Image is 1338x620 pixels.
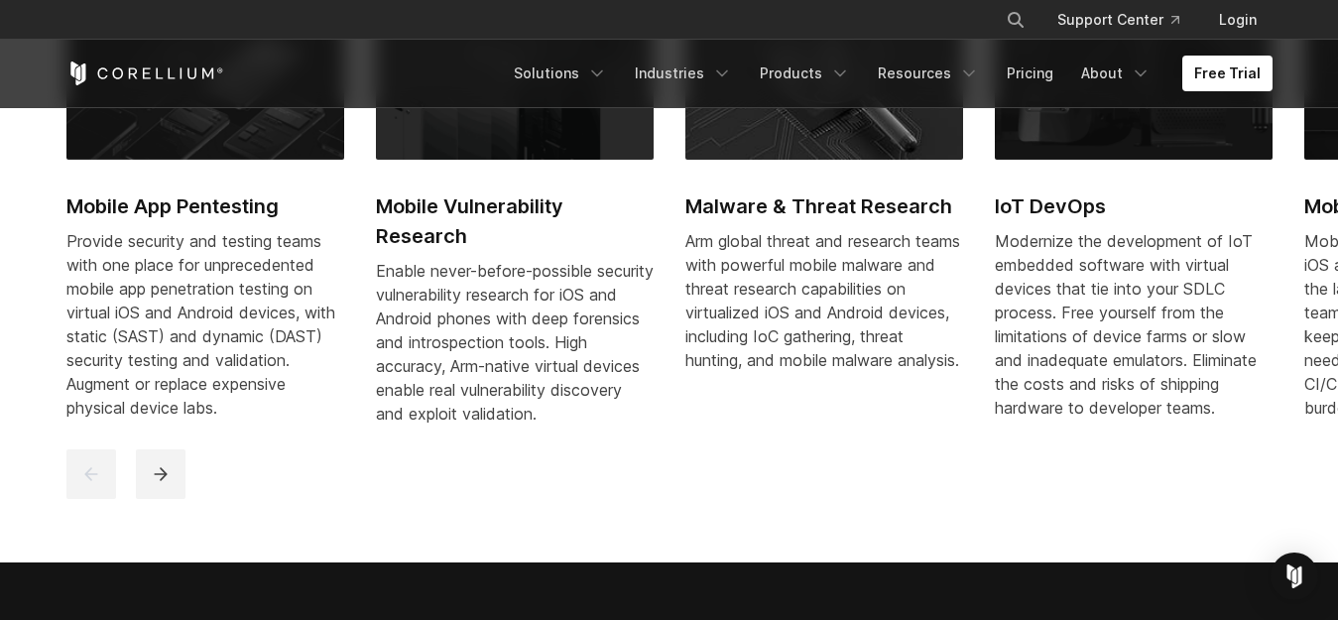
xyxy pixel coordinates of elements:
[502,56,619,91] a: Solutions
[66,191,344,221] h2: Mobile App Pentesting
[995,229,1273,420] div: Modernize the development of IoT embedded software with virtual devices that tie into your SDLC p...
[685,229,963,372] div: Arm global threat and research teams with powerful mobile malware and threat research capabilitie...
[623,56,744,91] a: Industries
[685,191,963,221] h2: Malware & Threat Research
[376,191,654,251] h2: Mobile Vulnerability Research
[376,259,654,426] div: Enable never-before-possible security vulnerability research for iOS and Android phones with deep...
[66,229,344,420] div: Provide security and testing teams with one place for unprecedented mobile app penetration testin...
[1182,56,1273,91] a: Free Trial
[866,56,991,91] a: Resources
[66,62,224,85] a: Corellium Home
[1271,553,1318,600] div: Open Intercom Messenger
[998,2,1034,38] button: Search
[995,56,1065,91] a: Pricing
[982,2,1273,38] div: Navigation Menu
[1041,2,1195,38] a: Support Center
[1203,2,1273,38] a: Login
[502,56,1273,91] div: Navigation Menu
[748,56,862,91] a: Products
[66,449,116,499] button: previous
[995,191,1273,221] h2: IoT DevOps
[136,449,185,499] button: next
[1069,56,1162,91] a: About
